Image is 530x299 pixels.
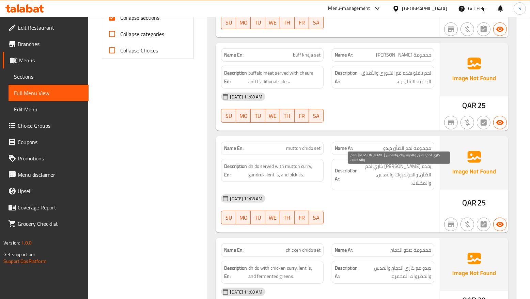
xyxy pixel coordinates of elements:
span: S [518,5,521,12]
span: dhido with chicken curry, lentils, and fermented greens. [248,264,321,281]
button: TU [251,211,265,224]
span: يقدم [PERSON_NAME] كاري لحم الضأن، والجوندروك، والعدس، والمخللات. [359,162,431,187]
span: Sections [14,73,83,81]
button: TH [280,211,295,224]
span: SU [224,111,233,121]
span: WE [268,111,277,121]
strong: Description En: [224,264,247,281]
button: Not has choices [477,22,490,36]
a: Full Menu View [9,85,89,101]
span: WE [268,18,277,28]
span: مجموعة ديدو الدجاج [390,247,431,254]
span: 25 [478,196,486,209]
span: MO [239,18,248,28]
span: Menu disclaimer [18,171,83,179]
button: FR [295,109,309,123]
button: SU [221,109,236,123]
span: QAR [463,99,476,112]
button: SA [309,211,324,224]
a: Coverage Report [3,199,89,216]
span: Edit Menu [14,105,83,113]
button: Not has choices [477,116,490,129]
span: FR [297,111,307,121]
span: MO [239,213,248,223]
span: 25 [478,99,486,112]
span: مجموعة لحم الضأن ديدو [383,145,431,152]
button: Purchased item [461,116,474,129]
a: Edit Menu [9,101,89,117]
span: buff khaja set [293,51,321,59]
strong: Name Ar: [335,247,353,254]
button: Purchased item [461,218,474,231]
span: TU [253,111,263,121]
span: Collapse sections [120,14,159,22]
button: FR [295,211,309,224]
button: Not has choices [477,218,490,231]
span: QAR [463,196,476,209]
span: TU [253,18,263,28]
button: MO [236,109,251,123]
button: FR [295,16,309,29]
span: Collapse categories [120,30,164,38]
span: Version: [3,238,20,247]
strong: Description En: [224,162,247,179]
span: Grocery Checklist [18,220,83,228]
span: Coupons [18,138,83,146]
span: Coverage Report [18,203,83,211]
span: WE [268,213,277,223]
strong: Name Ar: [335,51,353,59]
span: Menus [19,56,83,64]
span: SA [312,111,321,121]
button: SA [309,16,324,29]
span: [DATE] 11:08 AM [227,289,265,295]
button: Not branch specific item [444,22,458,36]
span: TH [283,18,292,28]
a: Menu disclaimer [3,167,89,183]
strong: Name En: [224,247,244,254]
button: Available [493,116,507,129]
strong: Description Ar: [335,264,358,281]
span: Branches [18,40,83,48]
img: Ae5nvW7+0k+MAAAAAElFTkSuQmCC [440,238,508,291]
button: SU [221,211,236,224]
button: WE [265,211,280,224]
span: SA [312,18,321,28]
span: chicken dhido set [286,247,321,254]
span: TH [283,111,292,121]
span: mutton dhido set [286,145,321,152]
button: TH [280,109,295,123]
span: MO [239,111,248,121]
span: dhido served with mutton curry, gundruk, lentils, and pickles. [248,162,321,179]
span: Get support on: [3,250,35,259]
span: SU [224,18,233,28]
a: Coupons [3,134,89,150]
button: WE [265,16,280,29]
img: Ae5nvW7+0k+MAAAAAElFTkSuQmCC [440,43,508,96]
span: FR [297,213,307,223]
span: TU [253,213,263,223]
button: TU [251,16,265,29]
button: Available [493,22,507,36]
button: Not branch specific item [444,116,458,129]
strong: Description Ar: [335,167,358,183]
a: Support.OpsPlatform [3,257,47,266]
strong: Name Ar: [335,145,353,152]
div: [GEOGRAPHIC_DATA] [402,5,447,12]
div: Menu-management [328,4,370,13]
button: Not branch specific item [444,218,458,231]
a: Edit Restaurant [3,19,89,36]
button: MO [236,211,251,224]
span: SA [312,213,321,223]
a: Choice Groups [3,117,89,134]
span: buffalo meat served with cheura and traditional sides. [248,69,321,85]
span: ديدو مع كاري الدجاج والعدس والخضروات المخمرة. [359,264,431,281]
button: SU [221,16,236,29]
span: لحم بافلو يقدم مع الشورى والأطباق الجانبية التقليدية. [359,69,431,85]
strong: Name En: [224,51,244,59]
button: Purchased item [461,22,474,36]
button: MO [236,16,251,29]
button: TH [280,16,295,29]
span: Edit Restaurant [18,23,83,32]
span: Full Menu View [14,89,83,97]
strong: Name En: [224,145,244,152]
